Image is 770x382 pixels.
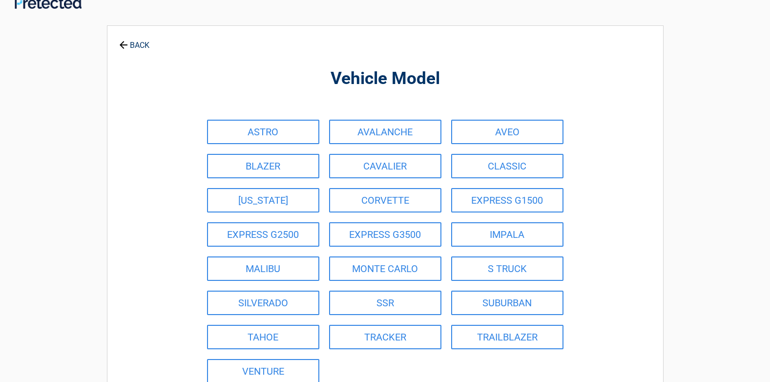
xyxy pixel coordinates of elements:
[451,222,563,247] a: IMPALA
[207,188,319,212] a: [US_STATE]
[329,291,441,315] a: SSR
[451,120,563,144] a: AVEO
[451,188,563,212] a: EXPRESS G1500
[329,154,441,178] a: CAVALIER
[117,32,151,49] a: BACK
[329,222,441,247] a: EXPRESS G3500
[207,256,319,281] a: MALIBU
[329,188,441,212] a: CORVETTE
[451,291,563,315] a: SUBURBAN
[451,256,563,281] a: S TRUCK
[207,154,319,178] a: BLAZER
[451,154,563,178] a: CLASSIC
[161,67,609,90] h2: Vehicle Model
[329,325,441,349] a: TRACKER
[207,222,319,247] a: EXPRESS G2500
[329,256,441,281] a: MONTE CARLO
[451,325,563,349] a: TRAILBLAZER
[207,120,319,144] a: ASTRO
[207,291,319,315] a: SILVERADO
[329,120,441,144] a: AVALANCHE
[207,325,319,349] a: TAHOE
